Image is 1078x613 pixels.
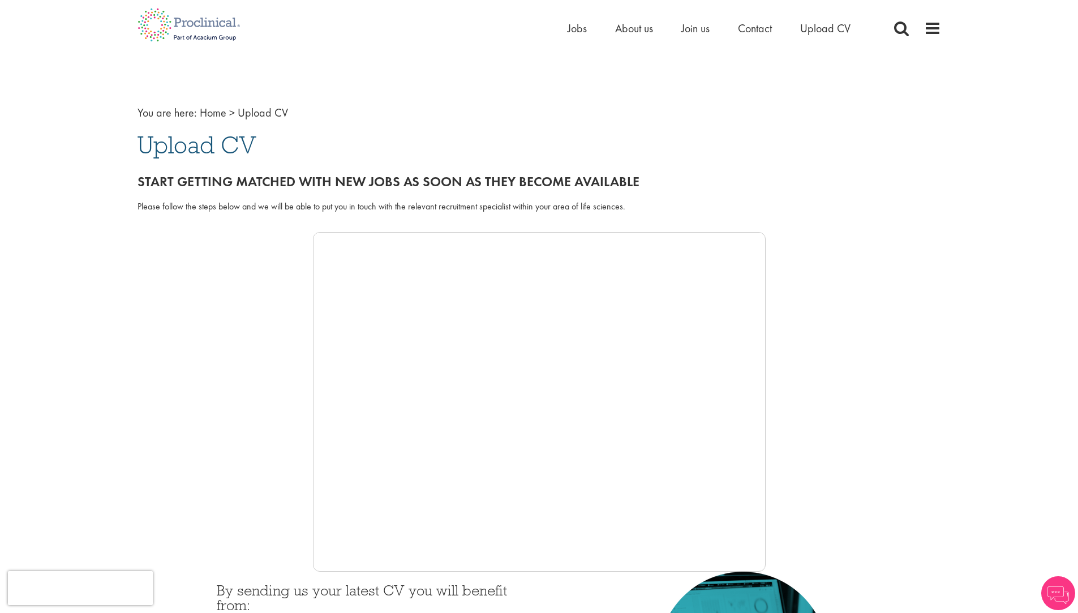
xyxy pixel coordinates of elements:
img: Chatbot [1041,576,1075,610]
span: You are here: [138,105,197,120]
a: Join us [681,21,710,36]
a: breadcrumb link [200,105,226,120]
a: Contact [738,21,772,36]
a: Jobs [568,21,587,36]
div: Please follow the steps below and we will be able to put you in touch with the relevant recruitme... [138,200,941,213]
a: About us [615,21,653,36]
span: Upload CV [138,130,256,160]
a: Upload CV [800,21,851,36]
iframe: reCAPTCHA [8,571,153,605]
span: > [229,105,235,120]
h2: Start getting matched with new jobs as soon as they become available [138,174,941,189]
span: Upload CV [238,105,288,120]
